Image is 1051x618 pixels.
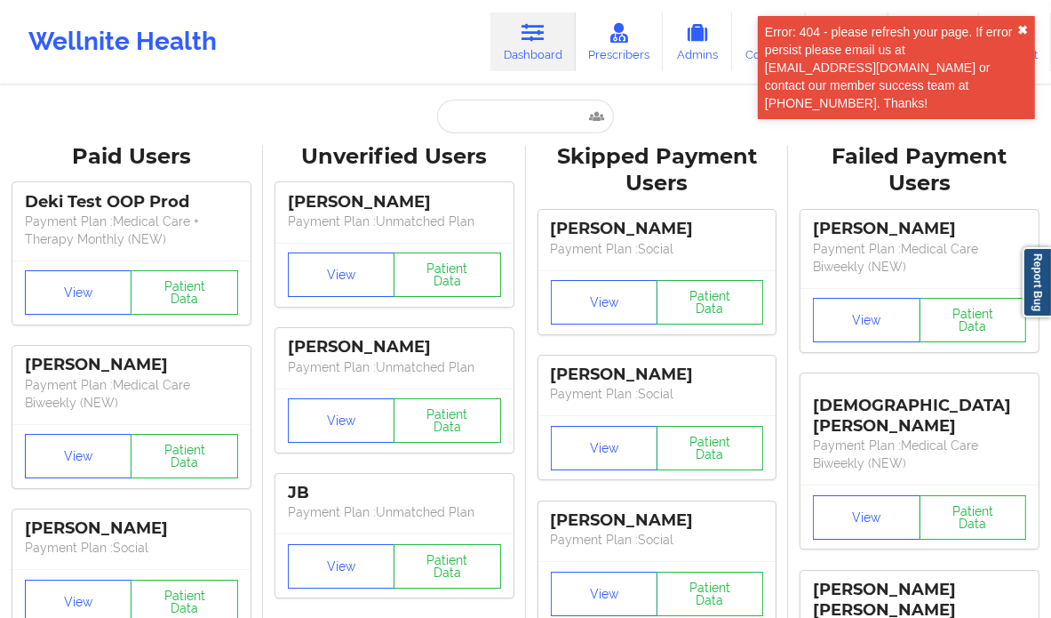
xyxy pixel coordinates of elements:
div: [PERSON_NAME] [551,219,764,239]
button: View [288,544,394,589]
div: Error: 404 - please refresh your page. If error persist please email us at [EMAIL_ADDRESS][DOMAIN... [765,23,1017,112]
button: Patient Data [657,572,763,616]
button: View [288,253,394,297]
button: View [813,298,920,342]
button: Patient Data [394,253,500,297]
button: View [551,280,657,325]
p: Payment Plan : Social [551,385,764,403]
div: Skipped Payment Users [538,143,776,198]
div: Deki Test OOP Prod [25,192,238,213]
button: Patient Data [657,426,763,470]
p: Payment Plan : Social [551,531,764,549]
div: [DEMOGRAPHIC_DATA][PERSON_NAME] [813,382,1026,437]
div: Unverified Users [275,143,514,171]
p: Payment Plan : Unmatched Plan [288,503,501,521]
p: Payment Plan : Medical Care Biweekly (NEW) [25,376,238,412]
a: Report Bug [1023,247,1051,317]
button: Patient Data [394,398,500,443]
a: Admins [663,12,732,71]
a: Dashboard [490,12,576,71]
p: Payment Plan : Medical Care + Therapy Monthly (NEW) [25,213,238,248]
div: Failed Payment Users [800,143,1039,198]
button: close [1017,23,1028,37]
p: Payment Plan : Social [25,539,238,557]
button: View [25,270,131,315]
p: Payment Plan : Unmatched Plan [288,358,501,376]
button: View [25,434,131,478]
div: [PERSON_NAME] [551,365,764,385]
button: Patient Data [657,280,763,325]
a: Coaches [732,12,806,71]
div: [PERSON_NAME] [551,510,764,531]
p: Payment Plan : Medical Care Biweekly (NEW) [813,240,1026,276]
div: [PERSON_NAME] [288,337,501,357]
button: View [551,426,657,470]
div: JB [288,483,501,503]
button: View [813,495,920,540]
a: Prescribers [576,12,664,71]
div: Paid Users [12,143,251,171]
div: [PERSON_NAME] [25,355,238,375]
div: [PERSON_NAME] [288,192,501,213]
p: Payment Plan : Medical Care Biweekly (NEW) [813,437,1026,472]
button: Patient Data [131,434,237,478]
p: Payment Plan : Social [551,240,764,258]
button: View [551,572,657,616]
button: Patient Data [131,270,237,315]
button: Patient Data [394,544,500,589]
div: [PERSON_NAME] [25,518,238,539]
div: [PERSON_NAME] [813,219,1026,239]
button: Patient Data [920,298,1026,342]
button: Patient Data [920,495,1026,540]
p: Payment Plan : Unmatched Plan [288,213,501,230]
button: View [288,398,394,443]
